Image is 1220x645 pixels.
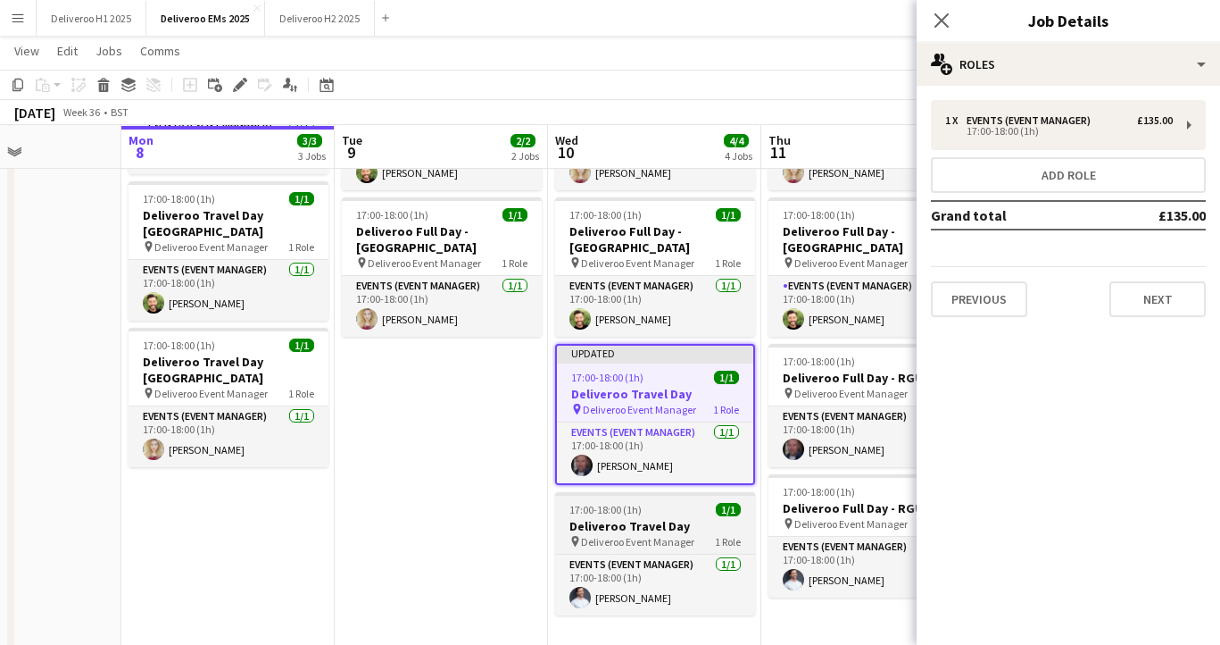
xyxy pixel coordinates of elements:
app-job-card: Updated17:00-18:00 (1h)1/1Deliveroo Travel Day Deliveroo Event Manager1 RoleEvents (Event Manager... [555,344,755,485]
a: Edit [50,39,85,63]
span: Deliveroo Event Manager [794,256,908,270]
h3: Deliveroo Full Day - [GEOGRAPHIC_DATA] [342,223,542,255]
app-job-card: 17:00-18:00 (1h)1/1Deliveroo Full Day - [GEOGRAPHIC_DATA] Deliveroo Event Manager1 RoleEvents (Ev... [555,197,755,337]
span: 1 Role [288,387,314,400]
span: 1/1 [289,192,314,205]
app-job-card: 17:00-18:00 (1h)1/1Deliveroo Travel Day [GEOGRAPHIC_DATA] Deliveroo Event Manager1 RoleEvents (Ev... [129,181,328,321]
span: 1 Role [713,403,739,416]
span: Comms [140,43,180,59]
a: Comms [133,39,187,63]
h3: Deliveroo Full Day - [GEOGRAPHIC_DATA] [768,223,968,255]
span: 17:00-18:00 (1h) [143,192,215,205]
span: 17:00-18:00 (1h) [569,208,642,222]
span: Mon [129,132,154,148]
span: 1 Role [715,535,741,549]
span: 3/3 [297,134,322,147]
h3: Deliveroo Travel Day [GEOGRAPHIC_DATA] [129,354,328,386]
app-job-card: 17:00-18:00 (1h)1/1Deliveroo Full Day - RGU Deliveroo Event Manager1 RoleEvents (Event Manager)1/... [768,344,968,467]
div: 2 Jobs [511,149,539,163]
span: 1 Role [715,256,741,270]
span: Deliveroo Event Manager [581,256,694,270]
span: Edit [57,43,78,59]
h3: Deliveroo Travel Day [555,518,755,534]
button: Previous [931,281,1027,317]
span: 1 Role [502,256,527,270]
app-job-card: 17:00-18:00 (1h)1/1Deliveroo Full Day - [GEOGRAPHIC_DATA] Deliveroo Event Manager1 RoleEvents (Ev... [768,197,968,337]
div: 1 x [945,114,967,127]
span: 17:00-18:00 (1h) [783,355,855,368]
span: 17:00-18:00 (1h) [571,371,643,384]
span: 1/1 [714,371,739,384]
span: 17:00-18:00 (1h) [356,208,428,222]
span: 4/4 [724,134,749,147]
span: Jobs [95,43,122,59]
span: Tue [342,132,362,148]
app-card-role: Events (Event Manager)1/117:00-18:00 (1h)[PERSON_NAME] [768,537,968,598]
button: Deliveroo H2 2025 [265,1,375,36]
app-card-role: Events (Event Manager)1/117:00-18:00 (1h)[PERSON_NAME] [342,276,542,337]
td: £135.00 [1100,201,1206,230]
app-card-role: Events (Event Manager)1/117:00-18:00 (1h)[PERSON_NAME] [129,406,328,467]
div: BST [111,105,129,119]
span: 1/1 [502,208,527,222]
span: 17:00-18:00 (1h) [783,208,855,222]
span: Deliveroo Event Manager [154,240,268,254]
app-card-role: Events (Event Manager)1/117:00-18:00 (1h)[PERSON_NAME] [557,423,753,483]
span: 17:00-18:00 (1h) [783,485,855,498]
span: Deliveroo Event Manager [581,535,694,549]
a: Jobs [88,39,129,63]
div: 3 Jobs [298,149,326,163]
h3: Deliveroo Travel Day [557,386,753,402]
span: 17:00-18:00 (1h) [143,339,215,352]
div: 4 Jobs [725,149,752,163]
span: Week 36 [59,105,104,119]
h3: Deliveroo Travel Day [GEOGRAPHIC_DATA] [129,207,328,239]
span: 1/1 [716,208,741,222]
span: Thu [768,132,791,148]
div: 17:00-18:00 (1h) [945,127,1173,136]
span: Deliveroo Event Manager [368,256,481,270]
span: Deliveroo Event Manager [794,517,908,531]
h3: Deliveroo Full Day - RGU [768,370,968,386]
app-job-card: 17:00-18:00 (1h)1/1Deliveroo Full Day - [GEOGRAPHIC_DATA] Deliveroo Event Manager1 RoleEvents (Ev... [342,197,542,337]
button: Deliveroo H1 2025 [37,1,146,36]
app-job-card: 17:00-18:00 (1h)1/1Deliveroo Full Day - RGU Deliveroo Event Manager1 RoleEvents (Event Manager)1/... [768,474,968,598]
app-card-role: Events (Event Manager)1/117:00-18:00 (1h)[PERSON_NAME] [555,276,755,337]
app-card-role: Events (Event Manager)1/117:00-18:00 (1h)[PERSON_NAME] [768,406,968,467]
button: Add role [931,157,1206,193]
span: 2/2 [510,134,535,147]
td: Grand total [931,201,1100,230]
h3: Deliveroo Full Day - RGU [768,500,968,516]
span: 1/1 [289,339,314,352]
app-card-role: Events (Event Manager)1/117:00-18:00 (1h)[PERSON_NAME] [555,555,755,616]
app-job-card: 17:00-18:00 (1h)1/1Deliveroo Travel Day Deliveroo Event Manager1 RoleEvents (Event Manager)1/117:... [555,492,755,616]
div: Events (Event Manager) [967,114,1098,127]
button: Deliveroo EMs 2025 [146,1,265,36]
span: Deliveroo Event Manager [794,387,908,400]
span: 1/1 [716,503,741,516]
span: Deliveroo Event Manager [583,403,696,416]
h3: Deliveroo Full Day - [GEOGRAPHIC_DATA] [555,223,755,255]
span: 9 [339,142,362,163]
span: 1 Role [288,240,314,254]
div: Roles [917,43,1220,86]
app-card-role: Events (Event Manager)1/117:00-18:00 (1h)[PERSON_NAME] [768,276,968,337]
app-job-card: 17:00-18:00 (1h)1/1Deliveroo Travel Day [GEOGRAPHIC_DATA] Deliveroo Event Manager1 RoleEvents (Ev... [129,328,328,467]
div: [DATE] [14,104,55,121]
span: 8 [126,142,154,163]
span: 11 [766,142,791,163]
span: View [14,43,39,59]
a: View [7,39,46,63]
h3: Job Details [917,9,1220,32]
div: Updated [557,346,753,360]
span: 10 [552,142,578,163]
span: 17:00-18:00 (1h) [569,503,642,516]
